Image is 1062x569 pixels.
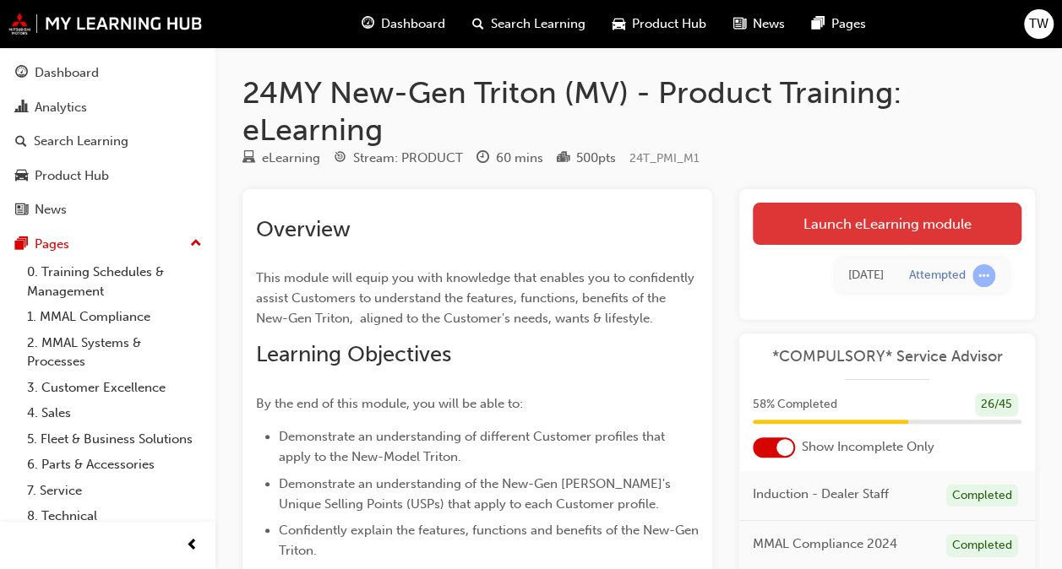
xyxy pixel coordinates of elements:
[629,151,700,165] span: Learning resource code
[35,200,67,219] div: News
[279,523,702,558] span: Confidently explain the features, functions and benefits of the New-Gen Triton.
[7,160,209,192] a: Product Hub
[946,534,1018,557] div: Completed
[20,400,209,426] a: 4. Sales
[353,149,463,168] div: Stream: PRODUCT
[975,393,1018,416] div: 26 / 45
[753,395,837,415] span: 58 % Completed
[15,100,28,116] span: chart-icon
[362,14,374,35] span: guage-icon
[20,478,209,504] a: 7. Service
[753,485,889,504] span: Induction - Dealer Staff
[35,235,69,254] div: Pages
[20,375,209,401] a: 3. Customer Excellence
[7,54,209,229] button: DashboardAnalyticsSearch LearningProduct HubNews
[557,151,569,166] span: podium-icon
[15,203,28,218] span: news-icon
[599,7,720,41] a: car-iconProduct Hub
[802,437,934,457] span: Show Incomplete Only
[7,229,209,260] button: Pages
[613,14,625,35] span: car-icon
[20,259,209,304] a: 0. Training Schedules & Management
[7,126,209,157] a: Search Learning
[7,194,209,225] a: News
[753,534,897,554] span: MMAL Compliance 2024
[1029,14,1048,34] span: TW
[632,14,706,34] span: Product Hub
[848,266,884,285] div: Wed Aug 27 2025 08:36:41 GMT+1000 (Australian Eastern Standard Time)
[753,347,1021,366] a: *COMPULSORY* Service Advisor
[812,14,825,35] span: pages-icon
[256,270,698,326] span: This module will equip you with knowledge that enables you to confidently assist Customers to und...
[334,151,346,166] span: target-icon
[35,98,87,117] div: Analytics
[753,14,785,34] span: News
[20,330,209,375] a: 2. MMAL Systems & Processes
[256,341,451,367] span: Learning Objectives
[15,134,27,149] span: search-icon
[20,452,209,478] a: 6. Parts & Accessories
[15,237,28,252] span: pages-icon
[1024,9,1054,39] button: TW
[256,396,523,411] span: By the end of this module, you will be able to:
[348,7,459,41] a: guage-iconDashboard
[8,13,203,35] img: mmal
[20,304,209,330] a: 1. MMAL Compliance
[34,132,128,151] div: Search Learning
[190,233,202,255] span: up-icon
[279,476,674,512] span: Demonstrate an understanding of the New-Gen [PERSON_NAME]'s Unique Selling Points (USPs) that app...
[576,149,616,168] div: 500 pts
[491,14,585,34] span: Search Learning
[15,169,28,184] span: car-icon
[279,429,668,464] span: Demonstrate an understanding of different Customer profiles that apply to the New-Model Triton.
[472,14,484,35] span: search-icon
[262,149,320,168] div: eLearning
[7,57,209,89] a: Dashboard
[15,66,28,81] span: guage-icon
[459,7,599,41] a: search-iconSearch Learning
[242,74,1035,148] h1: 24MY New-Gen Triton (MV) - Product Training: eLearning
[557,148,616,169] div: Points
[798,7,880,41] a: pages-iconPages
[477,151,489,166] span: clock-icon
[20,426,209,452] a: 5. Fleet & Business Solutions
[7,92,209,123] a: Analytics
[831,14,866,34] span: Pages
[242,148,320,169] div: Type
[35,166,109,186] div: Product Hub
[186,535,199,556] span: prev-icon
[477,148,543,169] div: Duration
[909,268,966,284] div: Attempted
[381,14,445,34] span: Dashboard
[242,151,255,166] span: learningResourceType_ELEARNING-icon
[496,149,543,168] div: 60 mins
[334,148,463,169] div: Stream
[972,264,995,287] span: learningRecordVerb_ATTEMPT-icon
[256,216,351,242] span: Overview
[720,7,798,41] a: news-iconNews
[946,485,1018,507] div: Completed
[733,14,746,35] span: news-icon
[35,63,99,83] div: Dashboard
[20,503,209,529] a: 8. Technical
[753,203,1021,245] a: Launch eLearning module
